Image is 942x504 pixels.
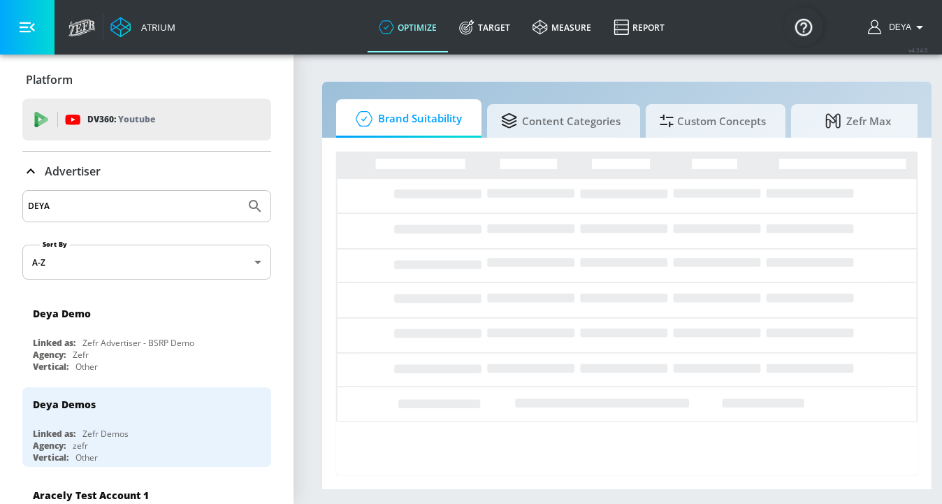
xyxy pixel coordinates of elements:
div: Zefr Advertiser - BSRP Demo [82,337,194,349]
div: Linked as: [33,428,75,440]
div: DV360: Youtube [22,99,271,141]
div: Deya DemoLinked as:Zefr Advertiser - BSRP DemoAgency:ZefrVertical:Other [22,296,271,376]
div: Agency: [33,440,66,452]
label: Sort By [40,240,70,249]
button: Submit Search [240,191,270,222]
p: Platform [26,72,73,87]
button: Open Resource Center [784,7,823,46]
div: Platform [22,60,271,99]
div: Other [75,452,98,463]
div: Other [75,361,98,373]
div: Linked as: [33,337,75,349]
a: optimize [368,2,448,52]
p: Youtube [118,112,155,127]
div: A-Z [22,245,271,280]
span: login as: deya.mansell@zefr.com [883,22,911,32]
div: Deya DemosLinked as:Zefr DemosAgency:zefrVertical:Other [22,387,271,467]
a: Target [448,2,521,52]
div: Zefr [73,349,89,361]
div: Zefr Demos [82,428,129,440]
span: v 4.24.0 [908,46,928,54]
div: Vertical: [33,452,68,463]
div: Deya Demos [33,398,96,411]
a: Report [602,2,676,52]
div: Atrium [136,21,175,34]
span: Custom Concepts [660,104,766,138]
span: Brand Suitability [350,102,462,136]
p: Advertiser [45,164,101,179]
div: Aracely Test Account 1 [33,489,149,502]
div: Advertiser [22,152,271,191]
span: Content Categories [501,104,621,138]
p: DV360: [87,112,155,127]
a: measure [521,2,602,52]
a: Atrium [110,17,175,38]
input: Search by name [28,197,240,215]
div: Vertical: [33,361,68,373]
button: Deya [868,19,928,36]
span: Zefr Max [805,104,911,138]
div: Agency: [33,349,66,361]
div: Deya Demo [33,307,91,320]
div: zefr [73,440,88,452]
